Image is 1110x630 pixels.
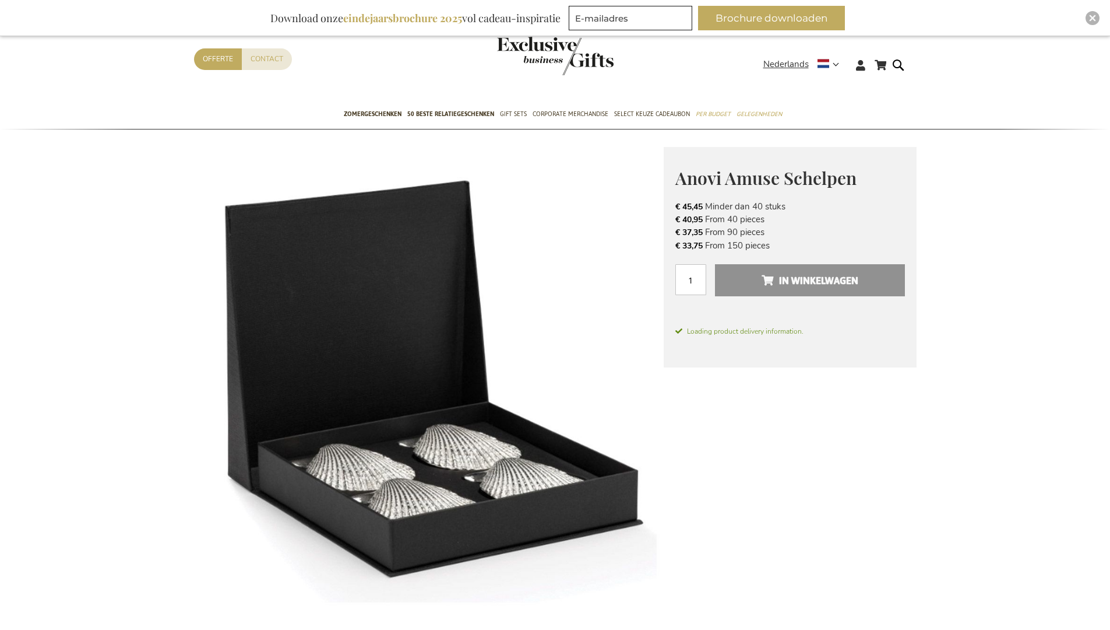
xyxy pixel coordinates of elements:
[675,166,857,190] span: Anovi Amuse Schelpen
[696,108,731,120] span: Per Budget
[407,100,494,129] a: 50 beste relatiegeschenken
[194,147,664,617] img: Anovi Amuse Schelpen
[675,264,706,295] input: Aantal
[675,214,703,225] span: € 40,95
[737,100,782,129] a: Gelegenheden
[675,201,703,212] span: € 45,45
[675,326,905,337] span: Loading product delivery information.
[500,108,527,120] span: Gift Sets
[407,108,494,120] span: 50 beste relatiegeschenken
[533,108,608,120] span: Corporate Merchandise
[569,6,696,34] form: marketing offers and promotions
[675,227,703,238] span: € 37,35
[343,11,462,25] b: eindejaarsbrochure 2025
[675,239,905,252] li: From 150 pieces
[500,100,527,129] a: Gift Sets
[497,37,614,75] img: Exclusive Business gifts logo
[696,100,731,129] a: Per Budget
[344,100,401,129] a: Zomergeschenken
[1086,11,1100,25] div: Close
[675,213,905,226] li: From 40 pieces
[614,100,690,129] a: Select Keuze Cadeaubon
[614,108,690,120] span: Select Keuze Cadeaubon
[763,58,809,71] span: Nederlands
[533,100,608,129] a: Corporate Merchandise
[194,48,242,70] a: Offerte
[675,226,905,239] li: From 90 pieces
[675,200,905,213] li: Minder dan 40 stuks
[344,108,401,120] span: Zomergeschenken
[675,240,703,251] span: € 33,75
[569,6,692,30] input: E-mailadres
[698,6,845,30] button: Brochure downloaden
[265,6,566,30] div: Download onze vol cadeau-inspiratie
[1089,15,1096,22] img: Close
[737,108,782,120] span: Gelegenheden
[242,48,292,70] a: Contact
[497,37,555,75] a: store logo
